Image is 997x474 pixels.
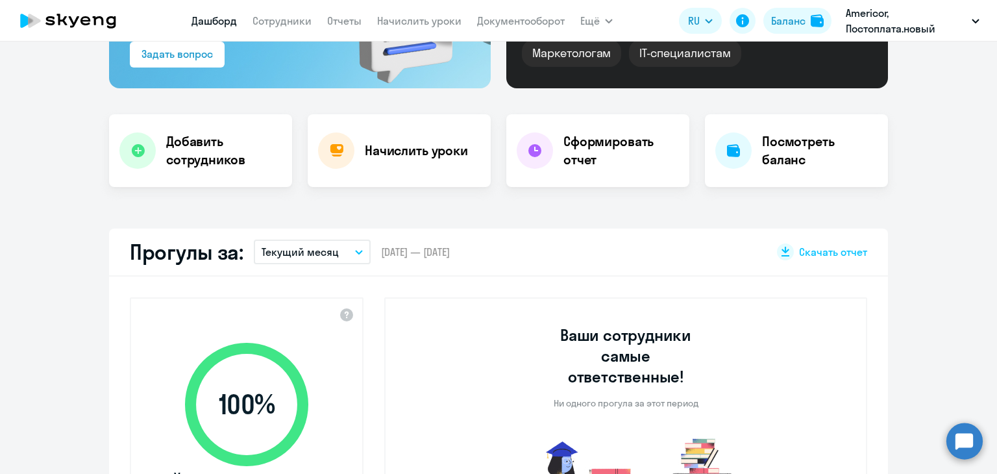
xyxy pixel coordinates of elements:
[688,13,700,29] span: RU
[327,14,362,27] a: Отчеты
[799,245,867,259] span: Скачать отчет
[130,239,243,265] h2: Прогулы за:
[580,13,600,29] span: Ещё
[563,132,679,169] h4: Сформировать отчет
[543,325,709,387] h3: Ваши сотрудники самые ответственные!
[580,8,613,34] button: Ещё
[771,13,806,29] div: Баланс
[130,42,225,68] button: Задать вопрос
[166,132,282,169] h4: Добавить сотрудников
[191,14,237,27] a: Дашборд
[365,142,468,160] h4: Начислить уроки
[763,8,831,34] button: Балансbalance
[142,46,213,62] div: Задать вопрос
[172,389,321,420] span: 100 %
[554,397,698,409] p: Ни одного прогула за этот период
[811,14,824,27] img: balance
[377,14,462,27] a: Начислить уроки
[252,14,312,27] a: Сотрудники
[846,5,966,36] p: Americor, Постоплата.новый
[522,40,621,67] div: Маркетологам
[762,132,878,169] h4: Посмотреть баланс
[679,8,722,34] button: RU
[629,40,741,67] div: IT-специалистам
[262,244,339,260] p: Текущий месяц
[839,5,986,36] button: Americor, Постоплата.новый
[381,245,450,259] span: [DATE] — [DATE]
[254,240,371,264] button: Текущий месяц
[477,14,565,27] a: Документооборот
